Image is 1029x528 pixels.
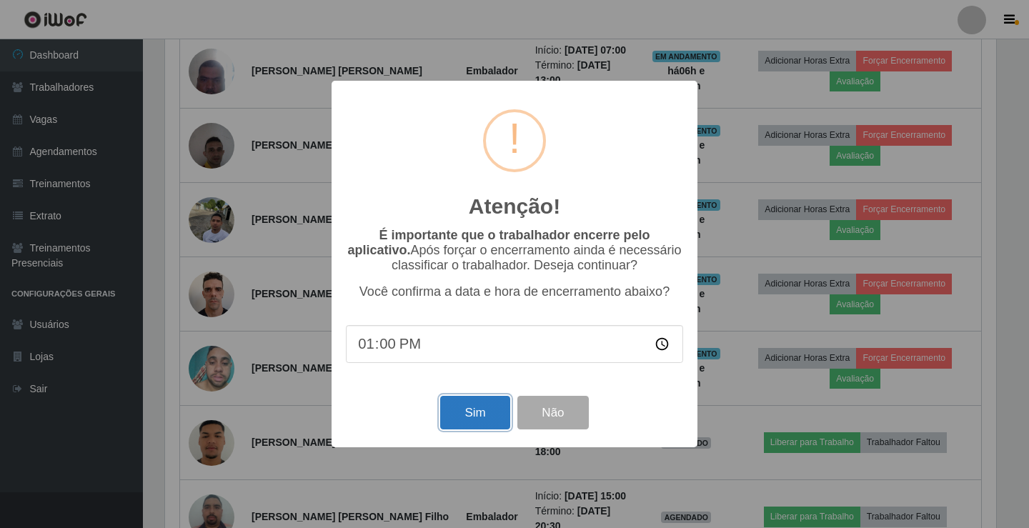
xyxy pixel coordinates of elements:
b: É importante que o trabalhador encerre pelo aplicativo. [347,228,650,257]
button: Sim [440,396,509,429]
h2: Atenção! [469,194,560,219]
button: Não [517,396,588,429]
p: Após forçar o encerramento ainda é necessário classificar o trabalhador. Deseja continuar? [346,228,683,273]
p: Você confirma a data e hora de encerramento abaixo? [346,284,683,299]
